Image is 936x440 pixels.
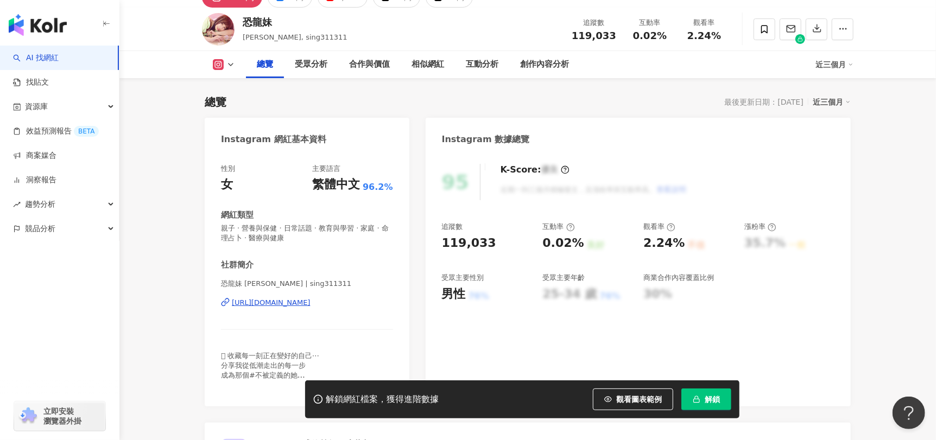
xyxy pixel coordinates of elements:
[572,30,616,41] span: 119,033
[243,33,347,41] span: [PERSON_NAME], sing311311
[593,388,673,410] button: 觀看圖表範例
[312,164,340,174] div: 主要語言
[25,216,55,241] span: 競品分析
[813,95,851,109] div: 近三個月
[681,388,731,410] button: 解鎖
[13,53,59,63] a: searchAI 找網紅
[43,406,81,426] span: 立即安裝 瀏覽器外掛
[257,58,273,71] div: 總覽
[14,401,105,431] a: chrome extension立即安裝 瀏覽器外掛
[221,164,235,174] div: 性別
[501,164,570,176] div: K-Score :
[13,201,21,208] span: rise
[466,58,498,71] div: 互動分析
[17,407,39,425] img: chrome extension
[205,94,226,110] div: 總覽
[542,222,574,232] div: 互動率
[705,395,720,404] span: 解鎖
[442,235,496,252] div: 119,033
[725,98,804,106] div: 最後更新日期：[DATE]
[202,13,235,46] img: KOL Avatar
[243,15,347,29] div: 恐龍妹
[643,235,685,252] div: 2.24%
[684,17,725,28] div: 觀看率
[616,395,662,404] span: 觀看圖表範例
[221,176,233,193] div: 女
[25,192,55,216] span: 趨勢分析
[221,298,393,308] a: [URL][DOMAIN_NAME]
[295,58,327,71] div: 受眾分析
[442,273,484,283] div: 受眾主要性別
[442,133,530,145] div: Instagram 數據總覽
[687,30,721,41] span: 2.24%
[363,181,393,193] span: 96.2%
[629,17,671,28] div: 互動率
[221,133,326,145] div: Instagram 網紅基本資料
[633,30,667,41] span: 0.02%
[542,235,584,252] div: 0.02%
[542,273,585,283] div: 受眾主要年齡
[13,175,56,186] a: 洞察報告
[13,126,99,137] a: 效益預測報告BETA
[232,298,311,308] div: [URL][DOMAIN_NAME]
[221,224,393,243] span: 親子 · 營養與保健 · 日常話題 · 教育與學習 · 家庭 · 命理占卜 · 醫療與健康
[442,286,466,303] div: 男性
[815,56,853,73] div: 近三個月
[13,77,49,88] a: 找貼文
[326,394,439,405] div: 解鎖網紅檔案，獲得進階數據
[312,176,360,193] div: 繁體中文
[744,222,776,232] div: 漲粉率
[221,209,254,221] div: 網紅類型
[221,352,324,399] span: 𓆸 收藏每一刻正在變好的自己⋯ 分享我從低潮走出的每一步 成為那個#不被定義的她 ✨三立「超級帶貨王」冠軍🏆 📩 品牌合作／選物聯名歡迎私訊
[25,94,48,119] span: 資源庫
[13,150,56,161] a: 商案媒合
[9,14,67,36] img: logo
[520,58,569,71] div: 創作內容分析
[572,17,616,28] div: 追蹤數
[221,279,393,289] span: 恐龍妹 [PERSON_NAME] | sing311311
[643,222,675,232] div: 觀看率
[412,58,444,71] div: 相似網紅
[349,58,390,71] div: 合作與價值
[442,222,463,232] div: 追蹤數
[221,259,254,271] div: 社群簡介
[643,273,714,283] div: 商業合作內容覆蓋比例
